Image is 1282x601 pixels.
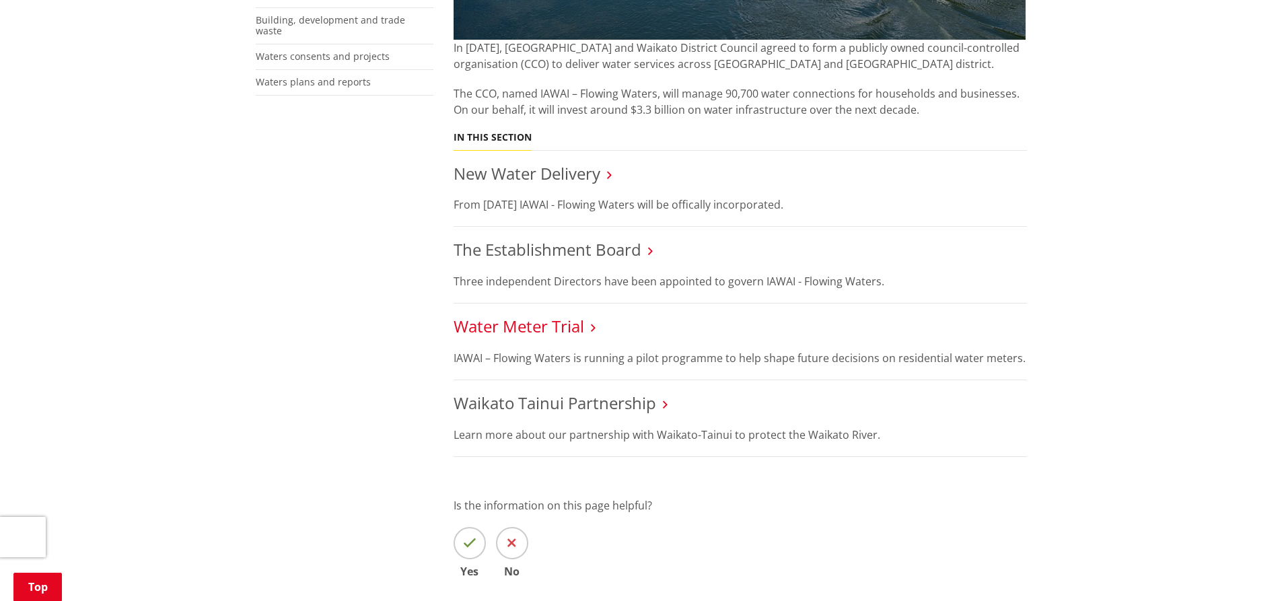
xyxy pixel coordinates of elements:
a: Waters plans and reports [256,75,371,88]
a: The Establishment Board [454,238,641,260]
p: Is the information on this page helpful? [454,497,1027,514]
a: Building, development and trade waste [256,13,405,38]
a: Top [13,573,62,601]
a: Waters consents and projects [256,50,390,63]
p: The CCO, named IAWAI – Flowing Waters, will manage 90,700 water connections for households and bu... [454,85,1027,118]
p: In [DATE], [GEOGRAPHIC_DATA] and Waikato District Council agreed to form a publicly owned council... [454,40,1027,72]
p: From [DATE] IAWAI - Flowing Waters will be offically incorporated. [454,197,1027,213]
span: No [496,566,528,577]
span: Yes [454,566,486,577]
p: Learn more about our partnership with Waikato-Tainui to protect the Waikato River. [454,427,1027,443]
iframe: Messenger Launcher [1220,544,1269,593]
p: Three independent Directors have been appointed to govern IAWAI - Flowing Waters. [454,273,1027,289]
a: New Water Delivery [454,162,600,184]
h5: In this section [454,132,532,143]
a: Water Meter Trial [454,315,584,337]
p: IAWAI – Flowing Waters is running a pilot programme to help shape future decisions on residential... [454,350,1027,366]
a: Waikato Tainui Partnership [454,392,656,414]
